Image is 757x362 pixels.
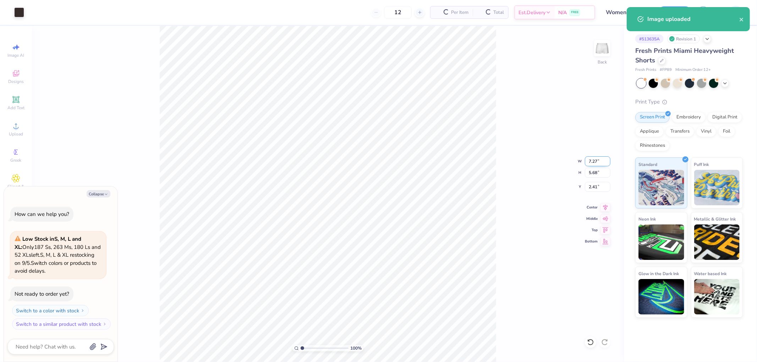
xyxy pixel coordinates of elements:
[15,290,69,297] div: Not ready to order yet?
[647,15,739,23] div: Image uploaded
[12,305,89,316] button: Switch to a color with stock
[635,46,734,65] span: Fresh Prints Miami Heavyweight Shorts
[739,15,744,23] button: close
[15,235,81,251] strong: Low Stock in S, M, L and XL :
[638,224,684,260] img: Neon Ink
[638,270,679,277] span: Glow in the Dark Ink
[694,215,736,223] span: Metallic & Glitter Ink
[598,59,607,65] div: Back
[600,5,653,20] input: Untitled Design
[493,9,504,16] span: Total
[718,126,735,137] div: Foil
[672,112,706,123] div: Embroidery
[585,216,598,221] span: Middle
[15,211,69,218] div: How can we help you?
[675,67,711,73] span: Minimum Order: 12 +
[638,279,684,314] img: Glow in the Dark Ink
[15,235,101,274] span: Only 187 Ss, 263 Ms, 180 Ls and 52 XLs left. S, M, L & XL restocking on 9/5. Switch colors or pro...
[635,98,743,106] div: Print Type
[638,215,656,223] span: Neon Ink
[87,190,110,197] button: Collapse
[8,52,24,58] span: Image AI
[660,67,672,73] span: # FP89
[708,112,742,123] div: Digital Print
[81,308,85,313] img: Switch to a color with stock
[585,239,598,244] span: Bottom
[635,140,670,151] div: Rhinestones
[638,170,684,205] img: Standard
[635,67,656,73] span: Fresh Prints
[558,9,567,16] span: N/A
[11,157,22,163] span: Greek
[103,322,107,326] img: Switch to a similar product with stock
[384,6,412,19] input: – –
[585,205,598,210] span: Center
[696,126,716,137] div: Vinyl
[694,161,709,168] span: Puff Ink
[638,161,657,168] span: Standard
[635,126,664,137] div: Applique
[694,224,740,260] img: Metallic & Glitter Ink
[694,279,740,314] img: Water based Ink
[595,41,609,55] img: Back
[12,318,111,330] button: Switch to a similar product with stock
[635,112,670,123] div: Screen Print
[694,270,727,277] span: Water based Ink
[635,34,664,43] div: # 513635A
[694,170,740,205] img: Puff Ink
[9,131,23,137] span: Upload
[519,9,545,16] span: Est. Delivery
[350,345,362,351] span: 100 %
[4,184,28,195] span: Clipart & logos
[451,9,468,16] span: Per Item
[667,34,700,43] div: Revision 1
[571,10,578,15] span: FREE
[8,79,24,84] span: Designs
[585,228,598,233] span: Top
[666,126,694,137] div: Transfers
[7,105,24,111] span: Add Text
